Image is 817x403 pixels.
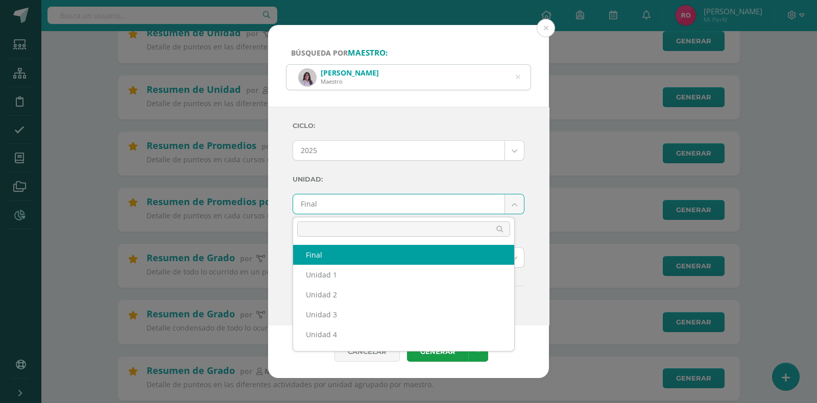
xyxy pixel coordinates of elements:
div: Unidad 2 [293,285,514,305]
div: Unidad 3 [293,305,514,324]
div: Unidad 4 [293,324,514,344]
div: Todas las Unidades [293,344,514,364]
div: Final [293,245,514,265]
div: Unidad 1 [293,265,514,285]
